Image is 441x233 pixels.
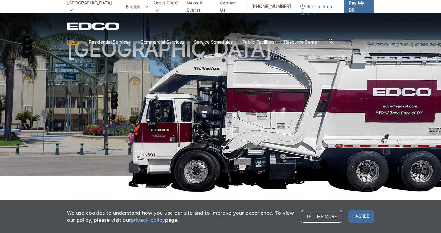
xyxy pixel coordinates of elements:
a: privacy policy [131,216,165,223]
a: Resource Center [284,38,319,45]
h1: [GEOGRAPHIC_DATA] [67,39,374,179]
a: Residential Services [89,38,131,45]
a: Service Schedules [194,38,233,45]
span: I agree [348,210,374,223]
a: EDCD logo. Return to the homepage. [67,22,120,30]
p: We use cookies to understand how you use our site and to improve your experience. To view our pol... [67,209,295,223]
a: Commercial Services [140,38,184,45]
a: Home [67,38,79,45]
a: Public Facilities [242,38,274,45]
span: English [121,1,153,12]
a: Tell me more [301,210,342,223]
